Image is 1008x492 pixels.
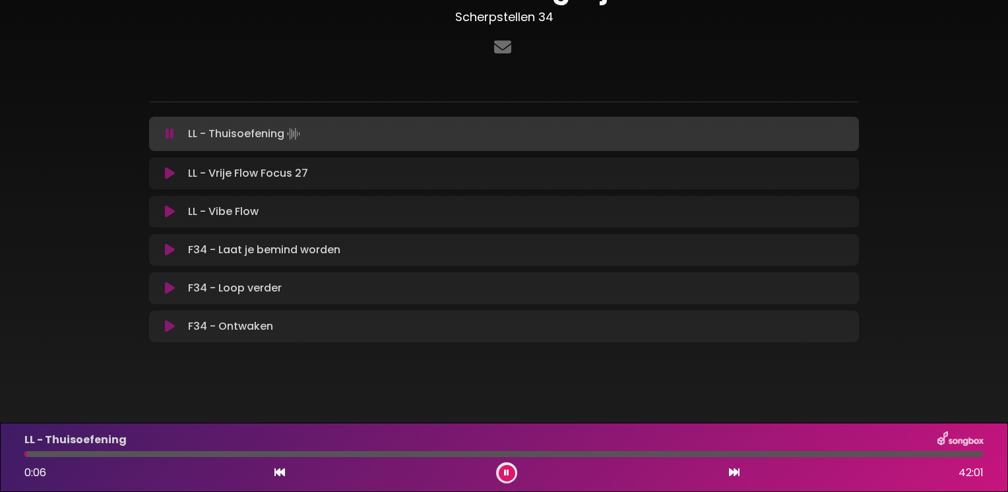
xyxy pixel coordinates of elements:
[149,10,859,24] h3: Scherpstellen 34
[188,319,273,334] font: F34 - Ontwaken
[188,166,308,181] font: LL - Vrije Flow Focus 27
[188,242,340,258] font: F34 - Laat je bemind worden
[188,280,282,296] font: F34 - Loop verder
[188,204,259,220] font: LL - Vibe Flow
[284,125,303,143] img: waveform4.gif
[188,126,284,142] font: LL - Thuisoefening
